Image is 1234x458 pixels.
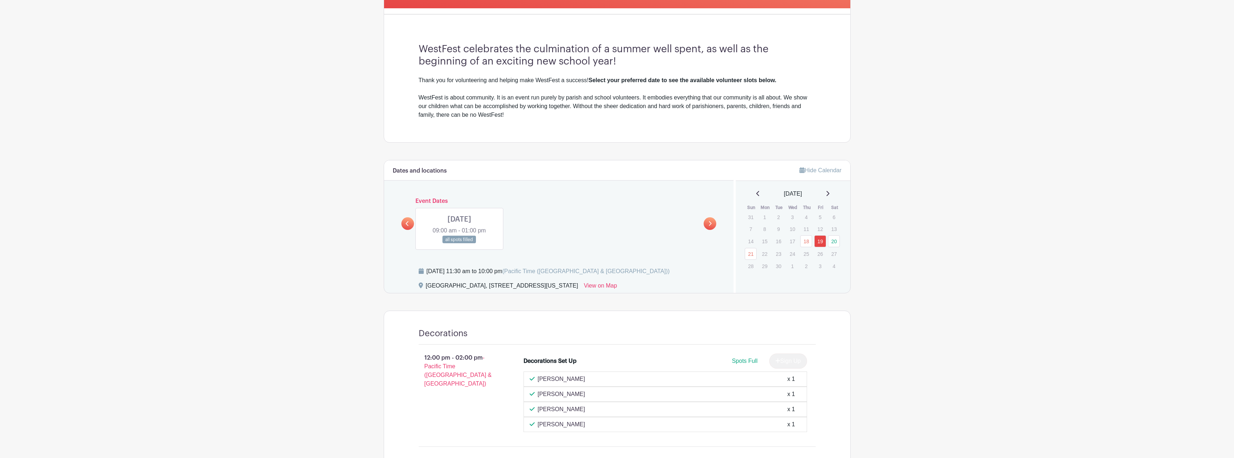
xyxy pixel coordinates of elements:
p: 11 [800,223,812,235]
p: 15 [759,236,771,247]
span: Spots Full [732,358,757,364]
p: 29 [759,261,771,272]
p: 6 [828,212,840,223]
a: Hide Calendar [799,167,841,173]
th: Fri [814,204,828,211]
p: 4 [800,212,812,223]
div: Thank you for volunteering and helping make WestFest a success! [419,76,816,85]
span: (Pacific Time ([GEOGRAPHIC_DATA] & [GEOGRAPHIC_DATA])) [502,268,670,274]
p: [PERSON_NAME] [538,375,585,383]
p: 16 [772,236,784,247]
div: [GEOGRAPHIC_DATA], [STREET_ADDRESS][US_STATE] [426,281,578,293]
p: 17 [787,236,798,247]
p: [PERSON_NAME] [538,420,585,429]
div: WestFest is about community. It is an event run purely by parish and school volunteers. It embodi... [419,93,816,119]
th: Thu [800,204,814,211]
div: x 1 [787,375,795,383]
h6: Event Dates [414,198,704,205]
p: 7 [745,223,757,235]
a: 18 [800,235,812,247]
p: 12:00 pm - 02:00 pm [407,351,512,391]
p: 23 [772,248,784,259]
p: 31 [745,212,757,223]
p: 14 [745,236,757,247]
p: 24 [787,248,798,259]
p: 3 [787,212,798,223]
p: 4 [828,261,840,272]
a: 20 [828,235,840,247]
th: Mon [758,204,772,211]
th: Sun [744,204,758,211]
p: 22 [759,248,771,259]
p: 9 [772,223,784,235]
div: x 1 [787,390,795,399]
th: Tue [772,204,786,211]
a: 21 [745,248,757,260]
p: 1 [787,261,798,272]
p: 28 [745,261,757,272]
div: [DATE] 11:30 am to 10:00 pm [427,267,670,276]
p: 13 [828,223,840,235]
p: 30 [772,261,784,272]
div: x 1 [787,405,795,414]
p: 1 [759,212,771,223]
p: 8 [759,223,771,235]
a: View on Map [584,281,617,293]
a: 19 [814,235,826,247]
strong: Select your preferred date to see the available volunteer slots below. [588,77,776,83]
p: 3 [814,261,826,272]
p: [PERSON_NAME] [538,405,585,414]
p: 25 [800,248,812,259]
p: 5 [814,212,826,223]
p: 2 [772,212,784,223]
h3: WestFest celebrates the culmination of a summer well spent, as well as the beginning of an exciti... [419,43,816,67]
th: Wed [786,204,800,211]
p: 2 [800,261,812,272]
div: Decorations Set Up [524,357,576,365]
p: [PERSON_NAME] [538,390,585,399]
span: [DATE] [784,190,802,198]
h4: Decorations [419,328,468,339]
p: 10 [787,223,798,235]
p: 12 [814,223,826,235]
p: 27 [828,248,840,259]
p: 26 [814,248,826,259]
h6: Dates and locations [393,168,447,174]
th: Sat [828,204,842,211]
div: x 1 [787,420,795,429]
